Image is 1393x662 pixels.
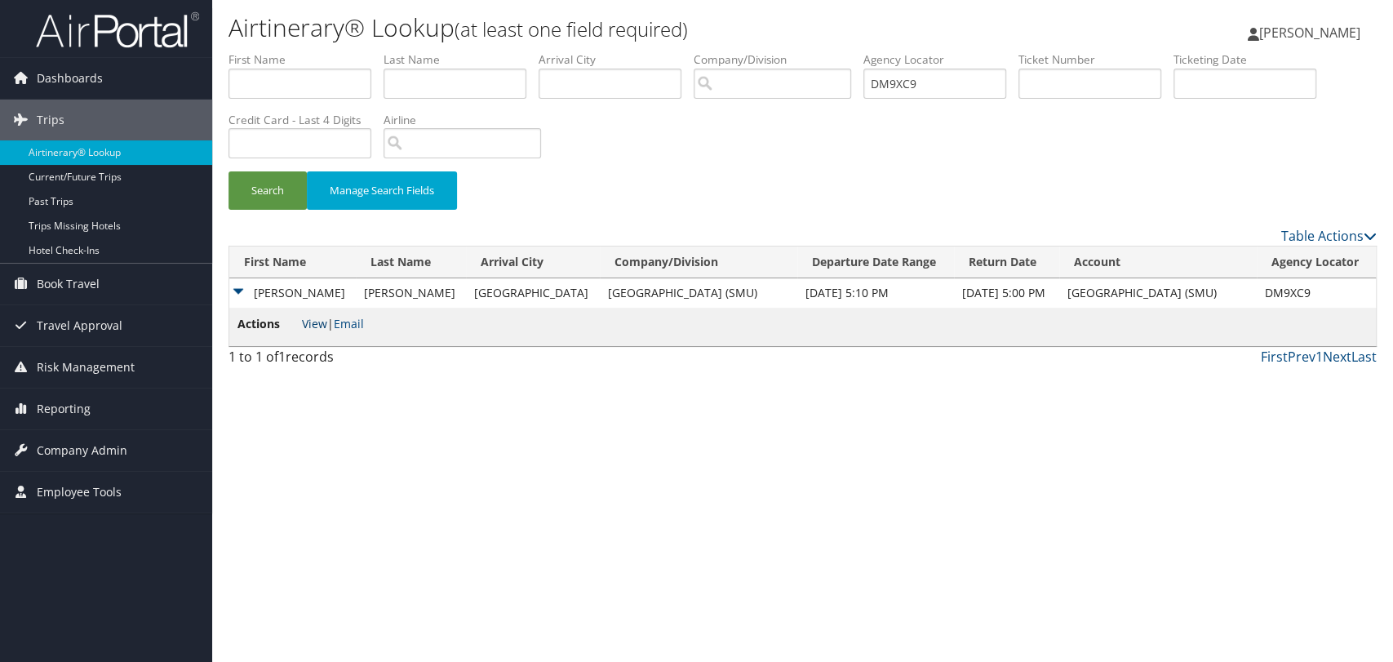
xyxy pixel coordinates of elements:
[1257,247,1376,278] th: Agency Locator: activate to sort column ascending
[1259,24,1360,42] span: [PERSON_NAME]
[384,51,539,68] label: Last Name
[229,278,356,308] td: [PERSON_NAME]
[455,16,688,42] small: (at least one field required)
[384,112,553,128] label: Airline
[466,278,599,308] td: [GEOGRAPHIC_DATA]
[302,316,364,331] span: |
[954,278,1059,308] td: [DATE] 5:00 PM
[466,247,599,278] th: Arrival City: activate to sort column ascending
[1281,227,1377,245] a: Table Actions
[1248,8,1377,57] a: [PERSON_NAME]
[1315,348,1323,366] a: 1
[1059,278,1257,308] td: [GEOGRAPHIC_DATA] (SMU)
[334,316,364,331] a: Email
[37,430,127,471] span: Company Admin
[37,389,91,429] span: Reporting
[37,58,103,99] span: Dashboards
[37,100,64,140] span: Trips
[356,278,466,308] td: [PERSON_NAME]
[37,264,100,304] span: Book Travel
[797,247,954,278] th: Departure Date Range: activate to sort column ascending
[228,171,307,210] button: Search
[1257,278,1376,308] td: DM9XC9
[37,347,135,388] span: Risk Management
[229,247,356,278] th: First Name: activate to sort column ascending
[302,316,327,331] a: View
[307,171,457,210] button: Manage Search Fields
[1261,348,1288,366] a: First
[863,51,1018,68] label: Agency Locator
[228,112,384,128] label: Credit Card - Last 4 Digits
[228,347,497,375] div: 1 to 1 of records
[600,278,797,308] td: [GEOGRAPHIC_DATA] (SMU)
[539,51,694,68] label: Arrival City
[1351,348,1377,366] a: Last
[37,305,122,346] span: Travel Approval
[797,278,954,308] td: [DATE] 5:10 PM
[1173,51,1329,68] label: Ticketing Date
[36,11,199,49] img: airportal-logo.png
[1018,51,1173,68] label: Ticket Number
[1059,247,1257,278] th: Account: activate to sort column ascending
[237,315,299,333] span: Actions
[954,247,1059,278] th: Return Date: activate to sort column ascending
[600,247,797,278] th: Company/Division
[228,51,384,68] label: First Name
[37,472,122,513] span: Employee Tools
[278,348,286,366] span: 1
[356,247,466,278] th: Last Name: activate to sort column ascending
[228,11,994,45] h1: Airtinerary® Lookup
[1288,348,1315,366] a: Prev
[1323,348,1351,366] a: Next
[694,51,863,68] label: Company/Division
